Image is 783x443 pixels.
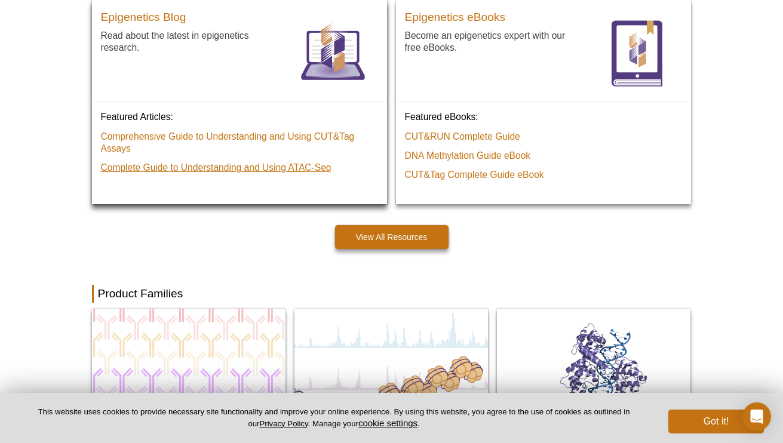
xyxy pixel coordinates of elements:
[92,285,692,303] h2: Product Families
[101,131,364,155] a: Comprehensive Guide to Understanding and Using CUT&Tag Assays
[101,29,280,54] p: Read about the latest in epigenetics research.
[101,110,378,123] p: Featured Articles:
[358,418,417,428] button: cookie settings
[497,309,690,438] img: Recombinant Proteins
[592,9,682,101] a: eBooks
[288,9,378,99] img: Blog
[405,169,544,181] a: CUT&Tag Complete Guide eBook
[19,407,649,429] p: This website uses cookies to provide necessary site functionality and improve your online experie...
[101,162,331,174] a: Complete Guide to Understanding and Using ATAC‑Seq
[288,9,378,101] a: Blog
[405,110,682,123] p: Featured eBooks:
[405,131,520,143] a: CUT&RUN Complete Guide
[405,150,531,162] a: DNA Methylation Guide eBook
[92,309,285,438] img: Antibodies for Epigenetics
[405,9,506,30] a: Epigenetics eBooks
[405,11,506,23] h3: Epigenetics eBooks
[405,29,584,54] p: Become an epigenetics expert with our free eBooks.
[335,225,449,249] a: View All Resources
[259,419,308,428] a: Privacy Policy
[101,9,186,30] a: Epigenetics Blog
[742,402,771,431] div: Open Intercom Messenger
[592,9,682,99] img: eBooks
[101,11,186,23] h3: Epigenetics Blog
[294,309,488,438] img: Custom Services
[668,410,764,433] button: Got it!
